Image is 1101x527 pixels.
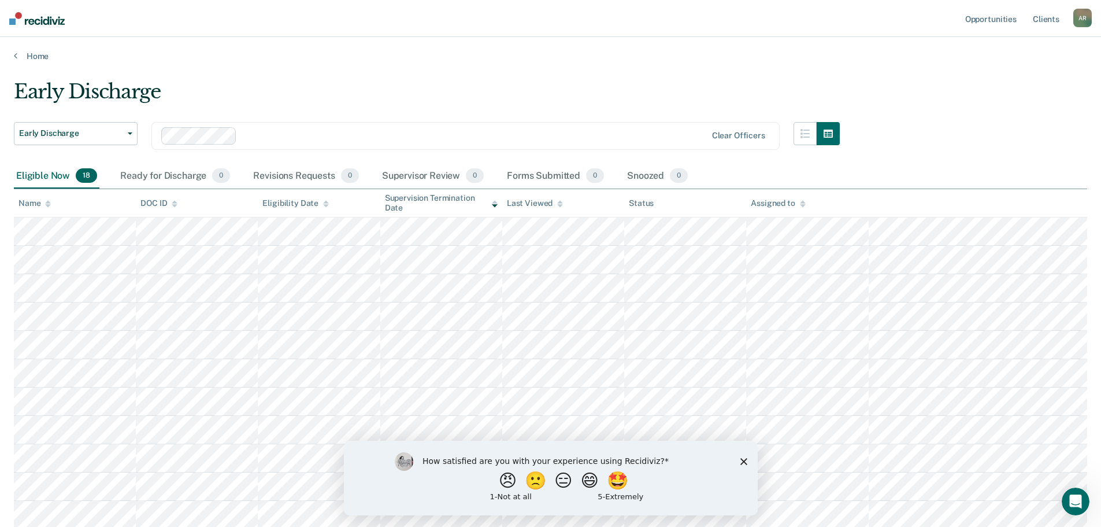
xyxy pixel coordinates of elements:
div: Forms Submitted0 [505,164,606,189]
div: Name [18,198,51,208]
iframe: Survey by Kim from Recidiviz [344,441,758,515]
div: Eligibility Date [262,198,329,208]
span: 0 [586,168,604,183]
div: A R [1073,9,1092,27]
div: Ready for Discharge0 [118,164,232,189]
div: Last Viewed [507,198,563,208]
div: Revisions Requests0 [251,164,361,189]
span: 0 [212,168,230,183]
div: Status [629,198,654,208]
button: Early Discharge [14,122,138,145]
span: 0 [466,168,484,183]
div: Early Discharge [14,80,840,113]
span: Early Discharge [19,128,123,138]
div: Assigned to [751,198,805,208]
img: Recidiviz [9,12,65,25]
div: DOC ID [140,198,177,208]
span: 18 [76,168,97,183]
div: Clear officers [712,131,765,141]
button: AR [1073,9,1092,27]
div: Supervisor Review0 [380,164,487,189]
iframe: Intercom live chat [1062,488,1089,515]
div: Eligible Now18 [14,164,99,189]
span: 0 [670,168,688,183]
span: 0 [341,168,359,183]
div: Snoozed0 [625,164,690,189]
div: Supervision Termination Date [385,193,498,213]
a: Home [14,51,1087,61]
